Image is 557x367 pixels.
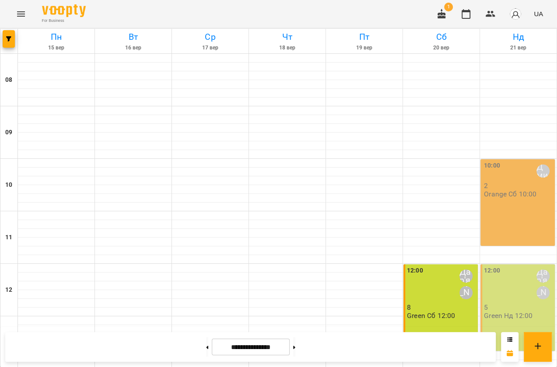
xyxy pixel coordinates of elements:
h6: Чт [250,30,324,44]
p: 5 [484,304,553,311]
p: Green Нд 12:00 [484,312,532,319]
div: Максим [459,286,473,299]
h6: 18 вер [250,44,324,52]
p: 2 [484,182,553,189]
p: Orange Сб 10:00 [484,190,536,198]
img: Voopty Logo [42,4,86,17]
button: UA [530,6,546,22]
h6: 08 [5,75,12,85]
h6: Сб [404,30,478,44]
div: Скок Дмитро [536,164,550,178]
img: avatar_s.png [509,8,522,20]
h6: 19 вер [327,44,401,52]
div: Дар'я [536,269,550,283]
h6: 10 [5,180,12,190]
h6: 20 вер [404,44,478,52]
h6: 17 вер [173,44,247,52]
h6: Пн [19,30,93,44]
div: Максим [536,286,550,299]
h6: Вт [96,30,170,44]
div: Дар'я [459,269,473,283]
h6: 15 вер [19,44,93,52]
p: 8 [407,304,476,311]
h6: Пт [327,30,401,44]
h6: Нд [481,30,555,44]
label: 12:00 [484,266,500,276]
span: For Business [42,18,86,24]
button: Menu [11,3,32,24]
label: 12:00 [407,266,423,276]
h6: 11 [5,233,12,242]
p: Green Сб 12:00 [407,312,455,319]
span: 1 [444,3,453,11]
h6: 21 вер [481,44,555,52]
h6: Ср [173,30,247,44]
h6: 09 [5,128,12,137]
span: UA [534,9,543,18]
h6: 16 вер [96,44,170,52]
h6: 12 [5,285,12,295]
label: 10:00 [484,161,500,171]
